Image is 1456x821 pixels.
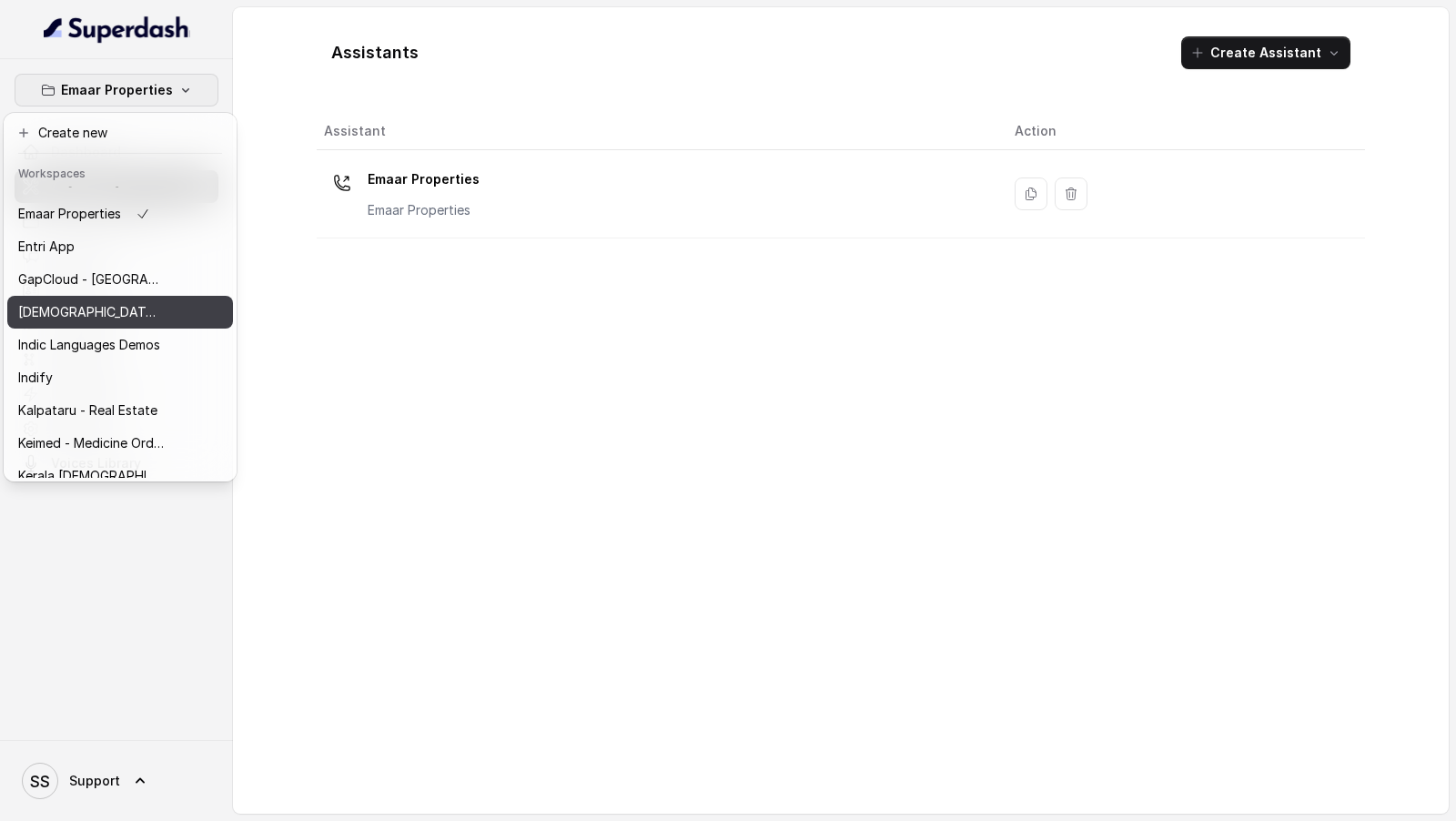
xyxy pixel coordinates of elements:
p: Emaar Properties [18,203,121,225]
button: Emaar Properties [15,74,218,106]
p: Keimed - Medicine Order Collection Demo [18,432,164,454]
button: Create new [7,117,233,149]
p: Kalpataru - Real Estate [18,400,157,421]
p: Entri App [18,236,75,258]
div: Emaar Properties [4,113,237,481]
p: Indic Languages Demos [18,334,160,356]
p: Kerala [DEMOGRAPHIC_DATA] [18,465,164,487]
header: Workspaces [7,157,233,187]
p: Indify [18,367,53,389]
p: Emaar Properties [61,79,173,101]
p: [DEMOGRAPHIC_DATA] Housing Finance Demo [18,301,164,323]
p: GapCloud - [GEOGRAPHIC_DATA] [18,269,164,290]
